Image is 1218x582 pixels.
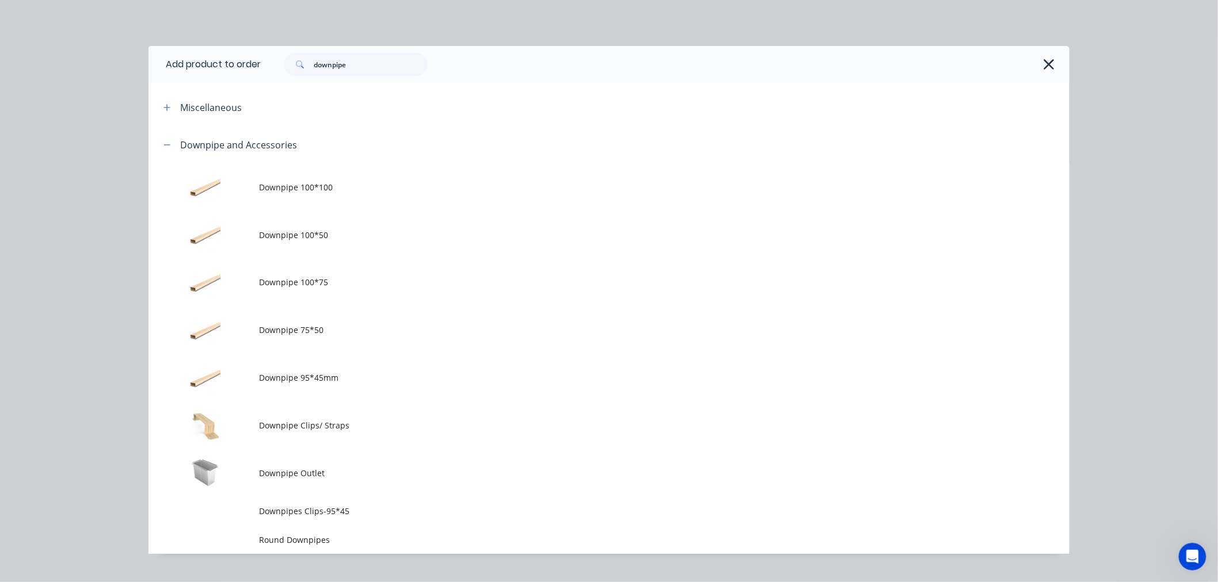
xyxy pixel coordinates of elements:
[180,138,297,152] div: Downpipe and Accessories
[314,53,428,76] input: Search...
[259,534,907,546] span: Round Downpipes
[259,505,907,517] span: Downpipes Clips-95*45
[180,101,242,114] div: Miscellaneous
[259,181,907,193] span: Downpipe 100*100
[259,372,907,384] span: Downpipe 95*45mm
[259,229,907,241] span: Downpipe 100*50
[259,324,907,336] span: Downpipe 75*50
[259,467,907,479] span: Downpipe Outlet
[259,276,907,288] span: Downpipe 100*75
[149,46,261,83] div: Add product to order
[259,419,907,431] span: Downpipe Clips/ Straps
[1179,543,1206,570] iframe: Intercom live chat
